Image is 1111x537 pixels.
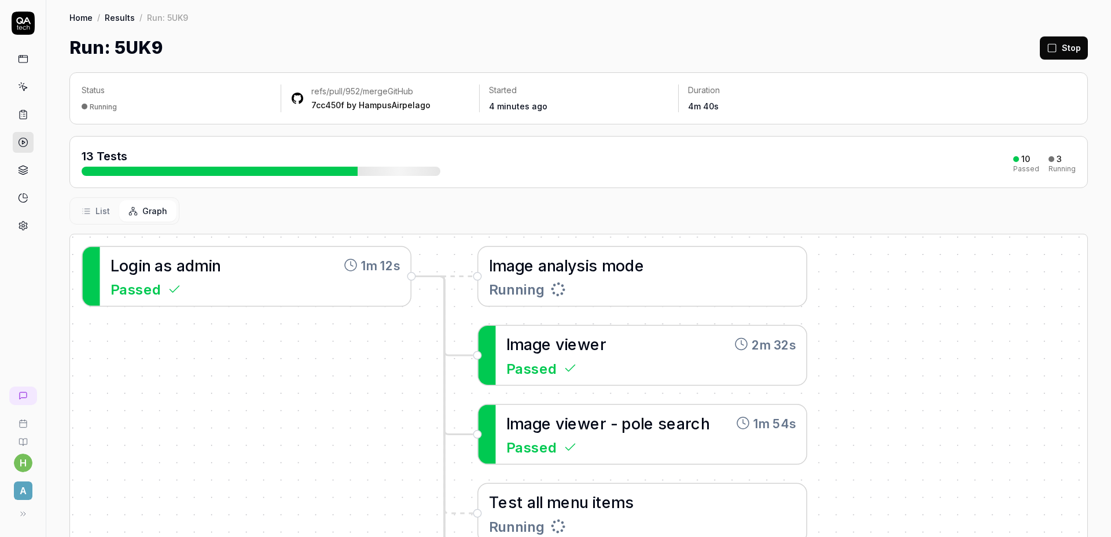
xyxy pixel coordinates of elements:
span: g [128,256,138,274]
time: 1m 54s [753,414,796,432]
span: m [510,335,524,354]
span: t [595,493,602,512]
span: m [194,256,208,274]
span: d [625,256,635,274]
span: Passed [506,436,557,457]
span: e [568,414,577,432]
span: u [579,493,588,512]
span: e [602,493,612,512]
span: y [568,256,576,274]
span: i [208,256,212,274]
span: r [600,335,606,354]
span: p [621,414,631,432]
span: a [676,414,685,432]
span: Running [489,516,545,536]
a: Results [105,12,135,23]
span: n [212,256,220,274]
span: s [588,256,597,274]
time: 2m 32s [752,335,796,354]
span: w [577,414,591,432]
a: HampusAirpelago [359,100,431,110]
span: e [568,335,577,354]
span: o [631,414,641,432]
span: s [508,493,517,512]
div: Run: 5UK9 [147,12,188,23]
span: i [138,256,142,274]
div: / [139,12,142,23]
span: n [571,493,579,512]
span: m [492,256,506,274]
span: c [691,414,701,432]
span: l [641,414,644,432]
span: e [635,256,645,274]
span: r [600,414,606,432]
a: Imageviewer2m 32sPassed [477,325,807,386]
span: Passed [506,358,557,378]
span: I [506,414,510,432]
div: Running [1049,165,1076,172]
p: Duration [688,84,868,96]
span: g [515,256,525,274]
h1: Run: 5UK9 [69,35,163,61]
span: e [561,493,571,512]
span: List [95,205,110,217]
span: m [510,414,524,432]
p: Status [82,84,271,96]
a: Book a call with us [5,410,41,428]
span: s [163,256,172,274]
span: A [14,481,32,500]
span: a [527,493,536,512]
a: New conversation [9,387,37,405]
button: A [5,472,41,502]
p: Started [489,84,669,96]
span: n [547,256,555,274]
a: refs/pull/952/merge [311,86,388,96]
span: I [489,256,492,274]
span: Running [489,278,545,299]
div: / [97,12,100,23]
span: i [564,414,568,432]
span: t [517,493,523,512]
span: e [524,256,534,274]
span: Passed [111,278,161,299]
button: List [72,200,119,222]
button: Stop [1040,36,1088,60]
span: T [489,493,499,512]
div: Imageviewer-polesearch1m 54sPassed [477,404,807,465]
div: Running [90,102,117,111]
span: i [585,256,588,274]
span: v [555,335,564,354]
time: 4 minutes ago [489,101,547,111]
span: l [564,256,568,274]
span: e [498,493,508,512]
span: o [616,256,626,274]
div: 3 [1057,154,1062,164]
span: a [538,256,547,274]
time: 4m 40s [688,101,719,111]
a: Loginasadmin1m 12sPassed [82,246,411,307]
span: w [577,335,591,354]
span: a [176,256,185,274]
span: r [685,414,691,432]
span: a [555,256,564,274]
span: s [625,493,634,512]
span: e [542,335,551,354]
span: a [506,256,515,274]
a: 7cc450f [311,100,344,110]
span: g [532,335,542,354]
span: l [539,493,543,512]
span: m [611,493,625,512]
a: Documentation [5,428,41,447]
span: l [536,493,539,512]
span: h [701,414,709,432]
span: h [14,454,32,472]
span: o [119,256,129,274]
div: 10 [1021,154,1030,164]
span: s [576,256,585,274]
div: Passed [1013,165,1039,172]
span: - [610,414,617,432]
span: e [542,414,551,432]
span: e [667,414,676,432]
button: Graph [119,200,176,222]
